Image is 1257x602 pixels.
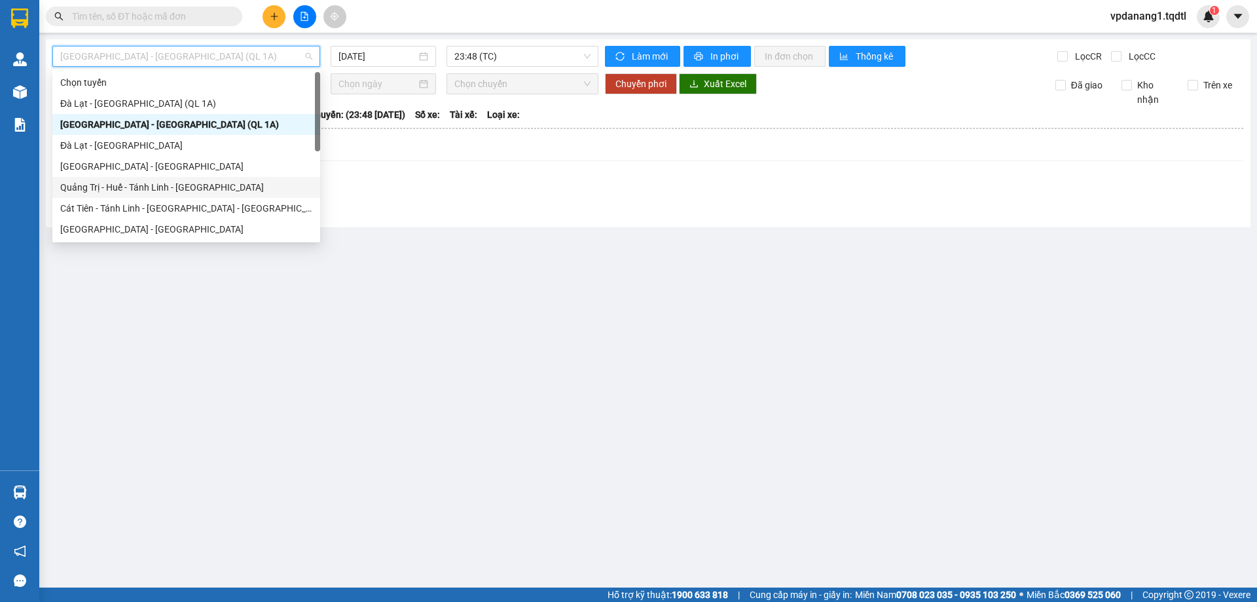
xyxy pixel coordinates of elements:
strong: 0369 525 060 [1065,590,1121,600]
div: Cát Tiên - Tánh Linh - Huế - Quảng Trị [52,198,320,219]
span: Miền Bắc [1027,588,1121,602]
span: question-circle [14,516,26,528]
span: Số xe: [415,107,440,122]
span: Loại xe: [487,107,520,122]
img: warehouse-icon [13,85,27,99]
div: Đà Lạt - [GEOGRAPHIC_DATA] (QL 1A) [60,96,312,111]
img: warehouse-icon [13,485,27,499]
button: file-add [293,5,316,28]
div: Quảng Trị - Huế - Tánh Linh - Cát Tiên [52,177,320,198]
div: Sài Gòn - Đà Lạt (QL 1A) [52,114,320,135]
img: icon-new-feature [1203,10,1214,22]
span: Chuyến: (23:48 [DATE]) [310,107,405,122]
sup: 1 [1210,6,1219,15]
span: copyright [1184,590,1193,599]
span: Trên xe [1198,78,1237,92]
button: printerIn phơi [683,46,751,67]
div: Cát Tiên - Tánh Linh - [GEOGRAPHIC_DATA] - [GEOGRAPHIC_DATA] [60,201,312,216]
span: bar-chart [839,52,850,62]
button: aim [323,5,346,28]
span: vpdanang1.tqdtl [1100,8,1197,24]
span: aim [330,12,339,21]
span: Lọc CR [1070,49,1104,64]
div: Chọn tuyến [60,75,312,90]
button: caret-down [1226,5,1249,28]
span: Chọn chuyến [454,74,591,94]
span: caret-down [1232,10,1244,22]
div: Đà Lạt - Sài Gòn [52,135,320,156]
div: Chọn tuyến [52,72,320,93]
div: Đà Lạt - Sài Gòn (QL 1A) [52,93,320,114]
div: Sài Gòn - Đà Lạt [52,156,320,177]
span: | [738,588,740,602]
span: sync [615,52,627,62]
span: Kho nhận [1132,78,1178,107]
button: In đơn chọn [754,46,826,67]
img: solution-icon [13,118,27,132]
span: Thống kê [856,49,895,64]
span: Sài Gòn - Đà Lạt (QL 1A) [60,47,312,66]
span: Cung cấp máy in - giấy in: [750,588,852,602]
button: bar-chartThống kê [829,46,905,67]
span: notification [14,545,26,557]
span: 23:48 (TC) [454,47,591,66]
div: [GEOGRAPHIC_DATA] - [GEOGRAPHIC_DATA] [60,159,312,174]
span: Tài xế: [450,107,477,122]
div: Quảng Trị - Huế - Tánh Linh - [GEOGRAPHIC_DATA] [60,180,312,195]
img: warehouse-icon [13,52,27,66]
div: [GEOGRAPHIC_DATA] - [GEOGRAPHIC_DATA] (QL 1A) [60,117,312,132]
button: Chuyển phơi [605,73,677,94]
input: Chọn ngày [338,77,416,91]
span: Đã giao [1066,78,1108,92]
span: printer [694,52,705,62]
strong: 0708 023 035 - 0935 103 250 [896,590,1016,600]
span: In phơi [710,49,740,64]
span: Miền Nam [855,588,1016,602]
span: message [14,574,26,587]
span: search [54,12,64,21]
span: Lọc CC [1123,49,1157,64]
span: file-add [300,12,309,21]
button: syncLàm mới [605,46,680,67]
strong: 1900 633 818 [672,590,728,600]
input: Tìm tên, số ĐT hoặc mã đơn [72,9,227,24]
div: Sài Gòn - Quảng Trị [52,219,320,240]
div: [GEOGRAPHIC_DATA] - [GEOGRAPHIC_DATA] [60,222,312,236]
img: logo-vxr [11,9,28,28]
span: | [1131,588,1133,602]
span: ⚪️ [1019,592,1023,597]
div: Đà Lạt - [GEOGRAPHIC_DATA] [60,138,312,153]
button: downloadXuất Excel [679,73,757,94]
span: 1 [1212,6,1216,15]
button: plus [263,5,285,28]
span: Làm mới [632,49,670,64]
span: plus [270,12,279,21]
span: Hỗ trợ kỹ thuật: [608,588,728,602]
input: 14/09/2025 [338,49,416,64]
